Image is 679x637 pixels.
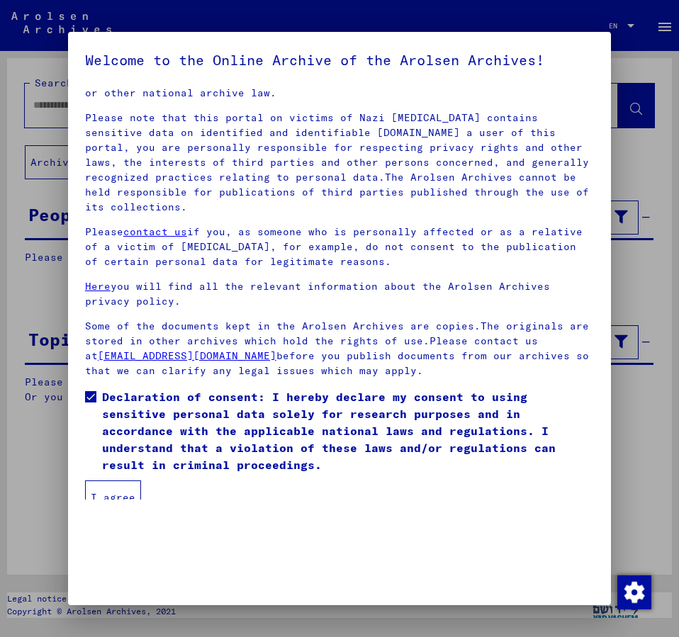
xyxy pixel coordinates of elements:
a: [EMAIL_ADDRESS][DOMAIN_NAME] [98,349,276,362]
button: I agree [85,480,141,514]
p: you will find all the relevant information about the Arolsen Archives privacy policy. [85,279,594,309]
p: Some of the documents kept in the Arolsen Archives are copies.The originals are stored in other a... [85,319,594,378]
h5: Welcome to the Online Archive of the Arolsen Archives! [85,49,594,72]
p: Please if you, as someone who is personally affected or as a relative of a victim of [MEDICAL_DAT... [85,225,594,269]
p: Please note that this portal on victims of Nazi [MEDICAL_DATA] contains sensitive data on identif... [85,111,594,215]
span: Declaration of consent: I hereby declare my consent to using sensitive personal data solely for r... [102,388,594,473]
a: contact us [123,225,187,238]
a: Here [85,280,111,293]
div: Change consent [617,575,651,609]
img: Change consent [617,575,651,609]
